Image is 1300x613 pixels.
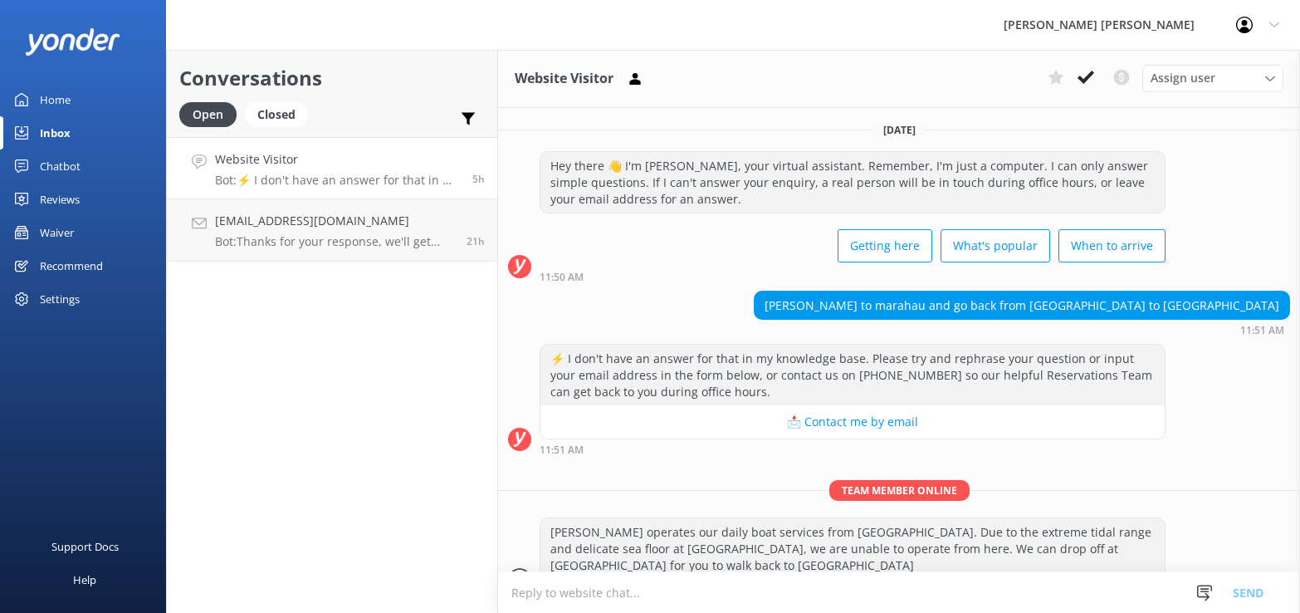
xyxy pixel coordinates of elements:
[540,405,1165,439] button: 📩 Contact me by email
[179,105,245,123] a: Open
[179,102,237,127] div: Open
[540,518,1165,579] div: [PERSON_NAME] operates our daily boat services from [GEOGRAPHIC_DATA]. Due to the extreme tidal r...
[838,229,932,262] button: Getting here
[51,530,119,563] div: Support Docs
[73,563,96,596] div: Help
[873,123,926,137] span: [DATE]
[472,172,485,186] span: Sep 20 2025 11:51am (UTC +12:00) Pacific/Auckland
[540,345,1165,405] div: ⚡ I don't have an answer for that in my knowledge base. Please try and rephrase your question or ...
[40,83,71,116] div: Home
[40,116,71,150] div: Inbox
[1151,69,1215,87] span: Assign user
[755,292,1289,320] div: [PERSON_NAME] to marahau and go back from [GEOGRAPHIC_DATA] to [GEOGRAPHIC_DATA]
[40,216,74,249] div: Waiver
[540,444,1166,455] div: Sep 20 2025 11:51am (UTC +12:00) Pacific/Auckland
[540,271,1166,282] div: Sep 20 2025 11:50am (UTC +12:00) Pacific/Auckland
[1142,65,1283,91] div: Assign User
[215,150,460,169] h4: Website Visitor
[215,212,454,230] h4: [EMAIL_ADDRESS][DOMAIN_NAME]
[40,183,80,216] div: Reviews
[754,324,1290,336] div: Sep 20 2025 11:51am (UTC +12:00) Pacific/Auckland
[167,199,497,262] a: [EMAIL_ADDRESS][DOMAIN_NAME]Bot:Thanks for your response, we'll get back to you as soon as we can...
[515,68,613,90] h3: Website Visitor
[25,28,120,56] img: yonder-white-logo.png
[40,150,81,183] div: Chatbot
[540,272,584,282] strong: 11:50 AM
[179,62,485,94] h2: Conversations
[941,229,1050,262] button: What's popular
[540,445,584,455] strong: 11:51 AM
[540,152,1165,213] div: Hey there 👋 I'm [PERSON_NAME], your virtual assistant. Remember, I'm just a computer. I can only ...
[215,173,460,188] p: Bot: ⚡ I don't have an answer for that in my knowledge base. Please try and rephrase your questio...
[167,137,497,199] a: Website VisitorBot:⚡ I don't have an answer for that in my knowledge base. Please try and rephras...
[245,102,308,127] div: Closed
[215,234,454,249] p: Bot: Thanks for your response, we'll get back to you as soon as we can during opening hours.
[40,282,80,316] div: Settings
[829,480,970,501] span: Team member online
[467,234,485,248] span: Sep 19 2025 07:35pm (UTC +12:00) Pacific/Auckland
[40,249,103,282] div: Recommend
[245,105,316,123] a: Closed
[1240,326,1284,336] strong: 11:51 AM
[1058,229,1166,262] button: When to arrive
